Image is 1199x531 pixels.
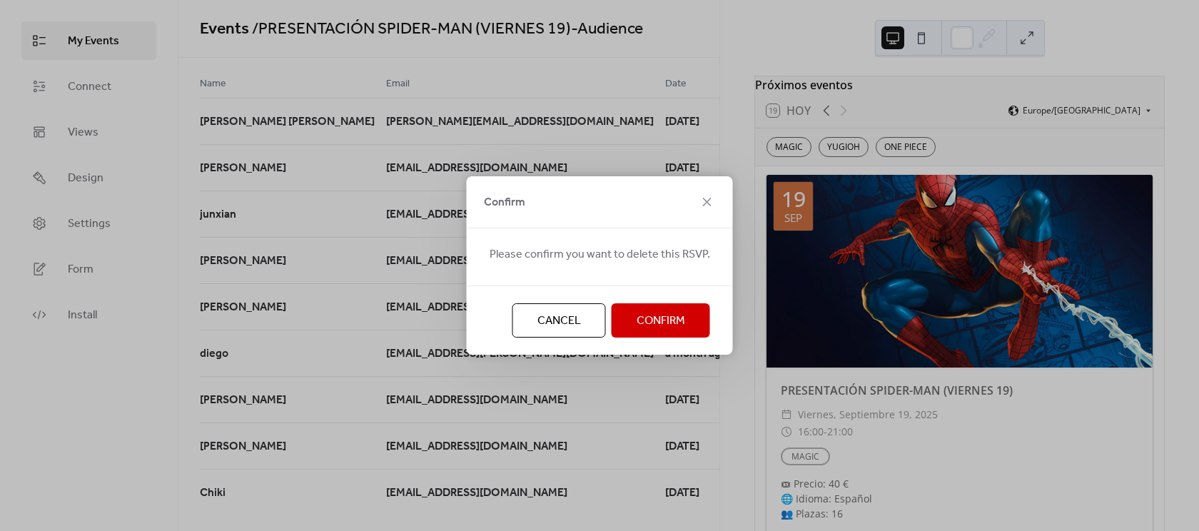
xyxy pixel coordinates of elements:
[637,313,685,330] span: Confirm
[490,246,710,263] span: Please confirm you want to delete this RSVP.
[537,313,581,330] span: Cancel
[484,194,525,211] span: Confirm
[612,303,710,338] button: Confirm
[512,303,606,338] button: Cancel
